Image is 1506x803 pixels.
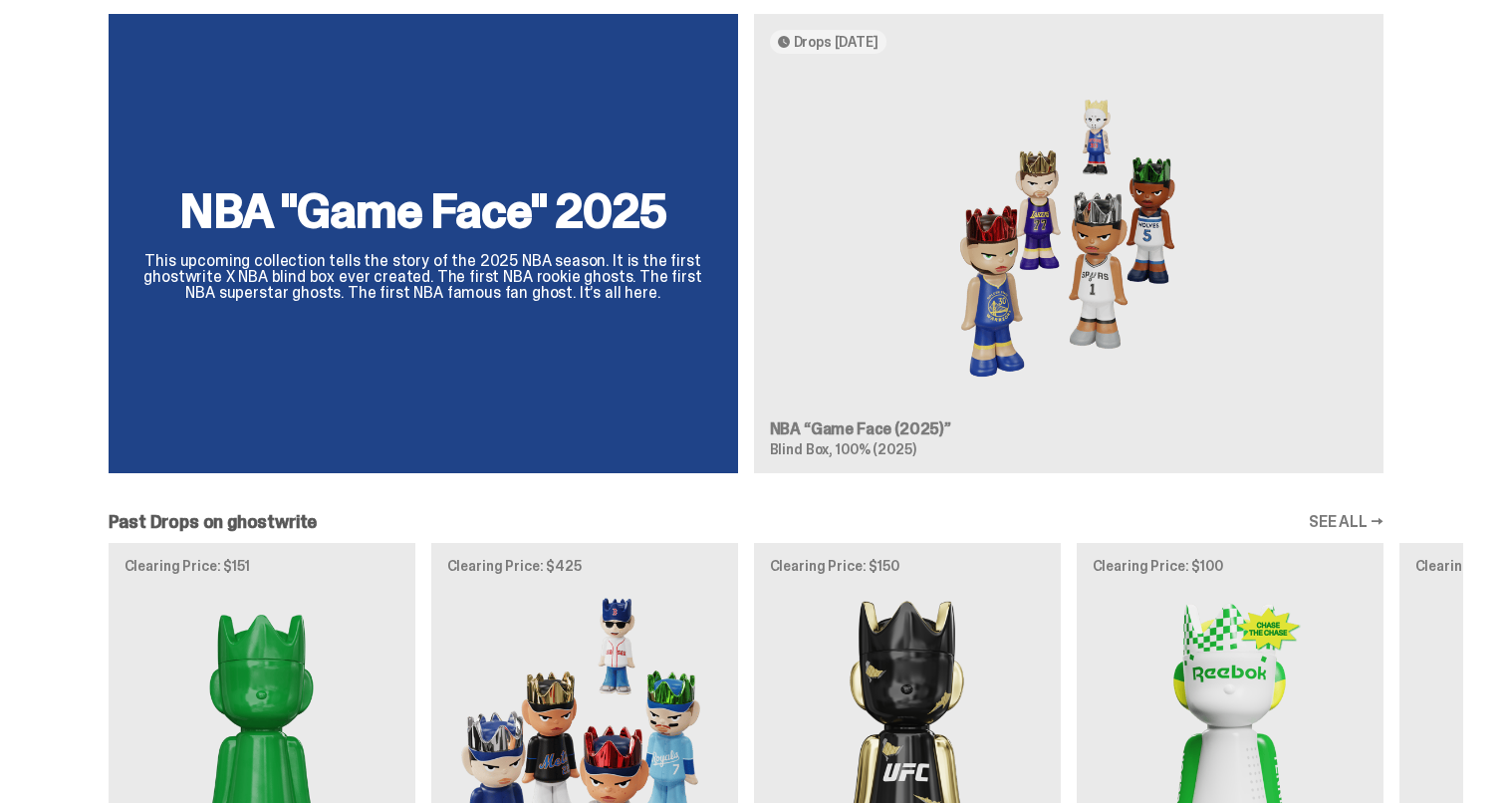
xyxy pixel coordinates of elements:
p: Clearing Price: $151 [125,559,399,573]
p: Clearing Price: $425 [447,559,722,573]
p: Clearing Price: $100 [1093,559,1368,573]
span: Blind Box, [770,440,834,458]
span: 100% (2025) [836,440,915,458]
p: This upcoming collection tells the story of the 2025 NBA season. It is the first ghostwrite X NBA... [132,253,714,301]
a: SEE ALL → [1309,514,1383,530]
span: Drops [DATE] [794,34,878,50]
h2: NBA "Game Face" 2025 [132,187,714,235]
h3: NBA “Game Face (2025)” [770,421,1368,437]
p: Clearing Price: $150 [770,559,1045,573]
img: Game Face (2025) [770,70,1368,406]
h2: Past Drops on ghostwrite [109,513,318,531]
